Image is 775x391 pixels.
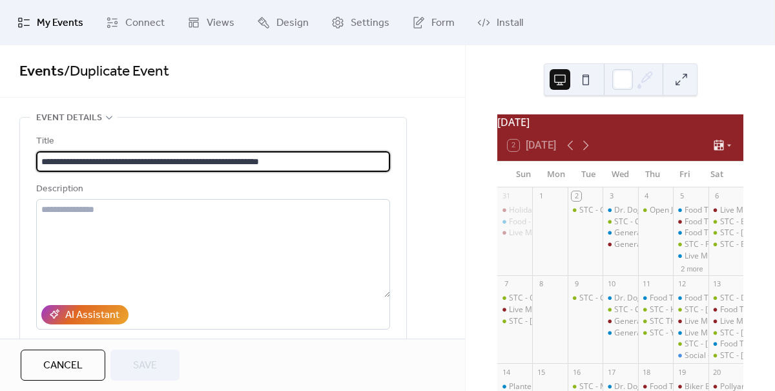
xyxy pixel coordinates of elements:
[509,293,716,304] div: STC - Outdoor Doggie Dining class @ 1pm - 2:30pm (CDT)
[708,293,743,304] div: STC - Dark Horse Grill @ Sat Sep 13, 2025 1pm - 5pm (CDT)
[638,293,673,304] div: Food Truck - Dr Dogs - Roselle @ Thu Sep 11, 2025 5pm - 9pm (CDT)
[603,205,637,216] div: Dr. Dog’s Food Truck - Roselle @ Weekly from 6pm to 9pm
[673,328,708,339] div: Live Music - JD Kostyk - Roselle @ Fri Sep 12, 2025 7pm - 10pm (CDT)
[125,16,165,31] span: Connect
[497,304,532,315] div: Live Music - Dylan Raymond - Lemont @ Sun Sep 7, 2025 2pm - 4pm (CDT)
[673,239,708,250] div: STC - Four Ds BBQ @ Fri Sep 5, 2025 5pm - 9pm (CDT)
[501,279,511,289] div: 7
[603,293,637,304] div: Dr. Dog’s Food Truck - Roselle @ Weekly from 6pm to 9pm
[708,350,743,361] div: STC - Matt Keen Band @ Sat Sep 13, 2025 7pm - 10pm (CDT)
[501,367,511,377] div: 14
[41,305,129,324] button: AI Assistant
[509,205,679,216] div: Holiday Taproom Hours 12pm -10pm @ [DATE]
[351,16,389,31] span: Settings
[43,358,83,374] span: Cancel
[638,304,673,315] div: STC - Happy Lobster @ Thu Sep 11, 2025 5pm - 9pm (CDT)
[673,339,708,350] div: STC - Warren Douglas Band @ Fri Sep 12, 2025 7pm - 10pm (CDT)
[606,279,616,289] div: 10
[638,316,673,327] div: STC THEME NIGHT - YACHT ROCK @ Thu Sep 11, 2025 6pm - 10pm (CDT)
[431,16,455,31] span: Form
[603,304,637,315] div: STC - Charity Bike Ride with Sammy's Bikes @ Weekly from 6pm to 7:30pm on Wednesday from Wed May ...
[36,134,387,149] div: Title
[708,339,743,350] div: Food Truck - Chuck’s Wood Fired Pizza - Roselle @ Sat Sep 13, 2025 5pm - 8pm (CST)
[708,239,743,250] div: STC - EXHALE @ Sat Sep 6, 2025 7pm - 10pm (CDT)
[536,279,546,289] div: 8
[708,217,743,227] div: STC - Brew Town Bites @ Sat Sep 6, 2025 2pm - 7pm (CDT)
[677,279,687,289] div: 12
[708,227,743,238] div: STC - Terry Byrne @ Sat Sep 6, 2025 2pm - 5pm (CDT)
[673,227,708,238] div: Food Truck- Uncle Cams Sandwiches - Roselle @ Fri Sep 5, 2025 5pm - 9pm (CDT)
[636,162,668,187] div: Thu
[96,5,174,40] a: Connect
[509,227,713,238] div: Live Music - [PERSON_NAME] @ [DATE] 2pm - 5pm (CDT)
[497,227,532,238] div: Live Music - Shawn Salmon - Lemont @ Sun Aug 31, 2025 2pm - 5pm (CDT)
[708,328,743,339] div: STC - Billy Denton @ Sat Sep 13, 2025 2pm - 5pm (CDT)
[508,162,540,187] div: Sun
[497,205,532,216] div: Holiday Taproom Hours 12pm -10pm @ Sun Aug 31, 2025
[712,279,722,289] div: 13
[603,239,637,250] div: General Knowledge Trivia - Lemont @ Wed Sep 3, 2025 7pm - 9pm (CDT)
[572,162,604,187] div: Tue
[572,279,581,289] div: 9
[568,205,603,216] div: STC - General Knowledge Trivia @ Tue Sep 2, 2025 7pm - 9pm (CDT)
[708,316,743,327] div: Live Music - Mike Hayes -Lemont @ Sat Sep 13, 2025 2pm - 5pm (CDT)
[402,5,464,40] a: Form
[603,227,637,238] div: General Knowledge - Roselle @ Wed Sep 3, 2025 7pm - 9pm (CDT)
[64,58,169,86] span: / Duplicate Event
[572,367,581,377] div: 16
[19,58,64,86] a: Events
[37,16,83,31] span: My Events
[509,304,713,315] div: Live Music - [PERSON_NAME] @ [DATE] 2pm - 4pm (CDT)
[8,5,93,40] a: My Events
[322,5,399,40] a: Settings
[497,316,532,327] div: STC - Hunt House Creative Arts Center Adult Band Showcase @ Sun Sep 7, 2025 5pm - 7pm (CDT)STC - ...
[36,182,387,197] div: Description
[603,328,637,339] div: General Knowledge Trivia - Roselle @ Wed Sep 10, 2025 7pm - 9pm (CDT)
[536,191,546,201] div: 1
[673,350,708,361] div: Social - Magician Pat Flanagan @ Fri Sep 12, 2025 8pm - 10:30pm (CDT)
[497,217,532,227] div: Food - Good Stuff Eats - Roselle @ Sun Aug 31, 2025 1pm - 4pm (CDT)
[673,251,708,262] div: Live Music - Billy Denton - Roselle @ Fri Sep 5, 2025 7pm - 10pm (CDT)
[642,191,652,201] div: 4
[178,5,244,40] a: Views
[606,191,616,201] div: 3
[673,205,708,216] div: Food Truck - Koris Koop -Roselle @ Fri Sep 5, 2025 5pm - 9pm (CDT)
[497,16,523,31] span: Install
[36,111,102,126] span: Event details
[604,162,637,187] div: Wed
[673,217,708,227] div: Food Truck - Pizza 750 - Lemont @ Fri Sep 5, 2025 5pm - 9pm (CDT)
[642,367,652,377] div: 18
[497,293,532,304] div: STC - Outdoor Doggie Dining class @ 1pm - 2:30pm (CDT)
[276,16,309,31] span: Design
[712,367,722,377] div: 20
[65,308,119,323] div: AI Assistant
[207,16,234,31] span: Views
[247,5,318,40] a: Design
[501,191,511,201] div: 31
[497,114,743,130] div: [DATE]
[677,367,687,377] div: 19
[673,316,708,327] div: Live Music - Dan Colles - Lemont @ Fri Sep 12, 2025 7pm - 10pm (CDT)
[642,279,652,289] div: 11
[603,217,637,227] div: STC - Charity Bike Ride with Sammy's Bikes @ Weekly from 6pm to 7:30pm on Wednesday from Wed May ...
[708,205,743,216] div: Live Music- InFunktious Duo - Lemont @ Sat Sep 6, 2025 2pm - 5pm (CDT)
[509,217,720,227] div: Food - Good Stuff Eats - Roselle @ [DATE] 1pm - 4pm (CDT)
[673,304,708,315] div: STC - Pierogi Rig @ Fri Sep 12, 2025 5pm - 9pm (CDT)
[468,5,533,40] a: Install
[638,205,673,216] div: Open Jam with Sam Wyatt @ STC @ Thu Sep 4, 2025 7pm - 11pm (CDT)
[668,162,701,187] div: Fri
[536,367,546,377] div: 15
[676,262,708,273] button: 2 more
[638,328,673,339] div: STC - Yacht Rockettes @ Thu Sep 11, 2025 7pm - 10pm (CDT)
[606,367,616,377] div: 17
[21,350,105,381] button: Cancel
[708,304,743,315] div: Food Truck - Happy Times - Lemont @ Sat Sep 13, 2025 2pm - 6pm (CDT)
[540,162,572,187] div: Mon
[673,293,708,304] div: Food Truck - Da Wing Wagon/ Launch party - Roselle @ Fri Sep 12, 2025 5pm - 9pm (CDT)
[572,191,581,201] div: 2
[701,162,733,187] div: Sat
[568,293,603,304] div: STC - General Knowledge Trivia @ Tue Sep 9, 2025 7pm - 9pm (CDT)
[677,191,687,201] div: 5
[603,316,637,327] div: General Knowledge Trivia - Lemont @ Wed Sep 10, 2025 7pm - 9pm (CDT)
